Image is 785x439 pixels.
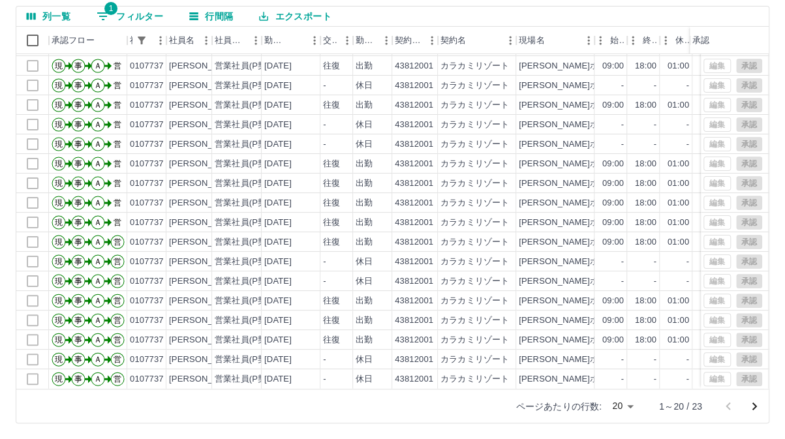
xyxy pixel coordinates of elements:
[602,334,624,346] div: 09:00
[169,158,240,170] div: [PERSON_NAME]
[94,296,102,305] text: Ａ
[353,27,392,54] div: 勤務区分
[686,138,689,151] div: -
[74,120,82,129] text: 事
[440,119,509,131] div: カラカミリゾート
[130,99,164,112] div: 0107737
[215,256,278,268] div: 営業社員(P契約)
[215,314,278,327] div: 営業社員(P契約)
[215,295,278,307] div: 営業社員(P契約)
[654,275,656,288] div: -
[519,177,774,190] div: [PERSON_NAME]ホテル熱海客室[GEOGRAPHIC_DATA]清掃業務
[130,80,164,92] div: 0107737
[151,31,170,50] button: メニュー
[440,217,509,229] div: カラカミリゾート
[74,198,82,207] text: 事
[668,236,689,249] div: 01:00
[114,335,121,344] text: 営
[130,314,164,327] div: 0107737
[356,197,373,209] div: 出勤
[166,27,212,54] div: 社員名
[602,236,624,249] div: 09:00
[114,198,121,207] text: 営
[169,99,240,112] div: [PERSON_NAME]
[55,237,63,247] text: 現
[654,119,656,131] div: -
[94,120,102,129] text: Ａ
[654,80,656,92] div: -
[74,277,82,286] text: 事
[356,80,373,92] div: 休日
[668,314,689,327] div: 01:00
[74,179,82,188] text: 事
[519,275,774,288] div: [PERSON_NAME]ホテル熱海客室[GEOGRAPHIC_DATA]清掃業務
[602,158,624,170] div: 09:00
[323,217,340,229] div: 往復
[395,256,433,268] div: 43812001
[169,236,240,249] div: [PERSON_NAME]
[52,27,95,54] div: 承認フロー
[440,158,509,170] div: カラカミリゾート
[440,314,509,327] div: カラカミリゾート
[519,80,774,92] div: [PERSON_NAME]ホテル熱海客室[GEOGRAPHIC_DATA]清掃業務
[356,295,373,307] div: 出勤
[668,177,689,190] div: 01:00
[264,119,292,131] div: [DATE]
[114,296,121,305] text: 営
[55,335,63,344] text: 現
[654,354,656,366] div: -
[55,140,63,149] text: 現
[323,256,326,268] div: -
[356,334,373,346] div: 出勤
[264,314,292,327] div: [DATE]
[660,27,692,54] div: 休憩
[94,140,102,149] text: Ａ
[635,158,656,170] div: 18:00
[519,236,774,249] div: [PERSON_NAME]ホテル熱海客室[GEOGRAPHIC_DATA]清掃業務
[377,31,396,50] button: メニュー
[16,7,81,26] button: 列選択
[395,354,433,366] div: 43812001
[323,158,340,170] div: 往復
[392,27,438,54] div: 契約コード
[668,60,689,72] div: 01:00
[55,316,63,325] text: 現
[323,275,326,288] div: -
[323,27,337,54] div: 交通費
[94,61,102,70] text: Ａ
[169,354,240,366] div: [PERSON_NAME]
[627,27,660,54] div: 終業
[643,27,657,54] div: 終業
[74,316,82,325] text: 事
[395,99,433,112] div: 43812001
[130,236,164,249] div: 0107737
[356,158,373,170] div: 出勤
[169,295,240,307] div: [PERSON_NAME]
[130,256,164,268] div: 0107737
[114,257,121,266] text: 営
[635,334,656,346] div: 18:00
[356,119,373,131] div: 休日
[635,236,656,249] div: 18:00
[621,354,624,366] div: -
[323,354,326,366] div: -
[440,27,466,54] div: 契約名
[395,27,422,54] div: 契約コード
[356,177,373,190] div: 出勤
[395,138,433,151] div: 43812001
[55,100,63,110] text: 現
[114,237,121,247] text: 営
[55,218,63,227] text: 現
[55,120,63,129] text: 現
[741,393,767,419] button: 次のページへ
[215,197,278,209] div: 営業社員(P契約)
[55,81,63,90] text: 現
[323,314,340,327] div: 往復
[94,277,102,286] text: Ａ
[323,119,326,131] div: -
[264,177,292,190] div: [DATE]
[654,138,656,151] div: -
[323,60,340,72] div: 往復
[621,119,624,131] div: -
[519,314,774,327] div: [PERSON_NAME]ホテル熱海客室[GEOGRAPHIC_DATA]清掃業務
